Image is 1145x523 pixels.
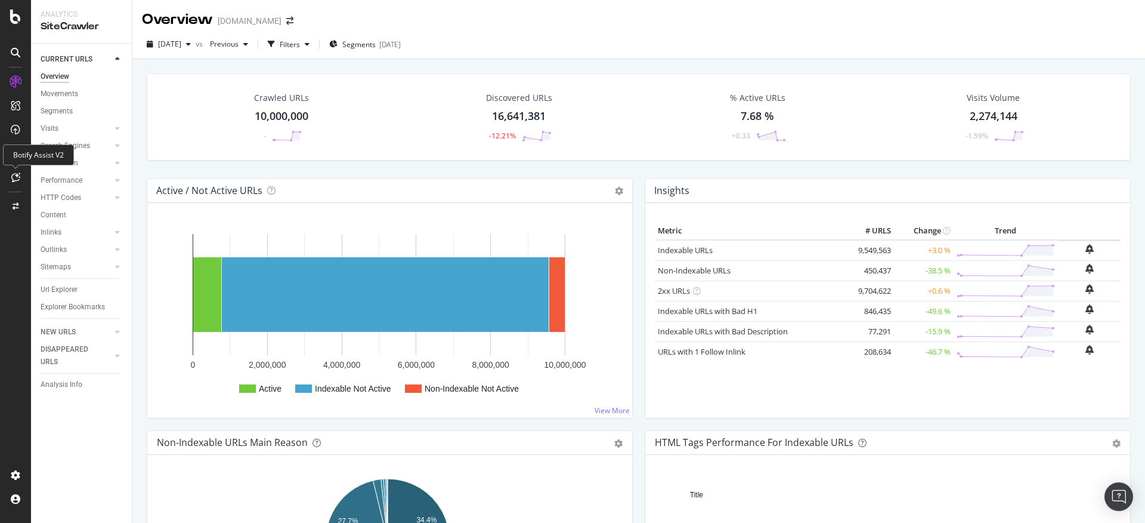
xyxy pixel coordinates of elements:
text: 4,000,000 [323,360,360,370]
a: NEW URLS [41,326,112,339]
div: Open Intercom Messenger [1104,482,1133,511]
div: Performance [41,174,82,187]
div: -12.21% [489,131,516,141]
td: +0.6 % [894,281,954,301]
div: [DOMAIN_NAME] [218,15,281,27]
div: Overview [41,70,69,83]
div: +0.33 [732,131,750,141]
th: Trend [954,222,1058,240]
a: Explorer Bookmarks [41,301,123,313]
text: Title [690,491,704,499]
a: Movements [41,88,123,100]
div: Content [41,209,66,221]
text: 6,000,000 [398,360,435,370]
div: Url Explorer [41,284,78,296]
div: Discovered URLs [486,92,552,104]
text: Non-Indexable Not Active [425,384,519,393]
button: Filters [263,35,314,54]
a: Url Explorer [41,284,123,296]
td: 77,291 [846,321,894,342]
td: -49.6 % [894,301,954,321]
div: bell-plus [1085,244,1094,254]
div: DISAPPEARED URLS [41,343,101,368]
div: [DATE] [379,39,401,50]
i: Options [615,187,623,195]
text: 8,000,000 [472,360,509,370]
td: 846,435 [846,301,894,321]
a: Non-Indexable URLs [658,265,731,276]
td: +3.0 % [894,240,954,261]
text: 10,000,000 [544,360,586,370]
div: 2,274,144 [970,109,1017,124]
a: View More [595,405,630,416]
th: Metric [655,222,846,240]
td: 9,549,563 [846,240,894,261]
div: Visits Volume [967,92,1020,104]
td: 9,704,622 [846,281,894,301]
div: 7.68 % [741,109,774,124]
a: Indexable URLs with Bad Description [658,326,788,337]
a: Content [41,209,123,221]
a: 2xx URLs [658,285,690,296]
td: 450,437 [846,260,894,281]
a: Sitemaps [41,261,112,273]
a: Segments [41,105,123,118]
div: gear [614,439,623,448]
div: HTTP Codes [41,192,81,204]
h4: Insights [654,183,689,199]
text: Indexable Not Active [315,384,391,393]
div: Analysis Info [41,379,82,391]
div: Crawled URLs [254,92,309,104]
div: Search Engines [41,140,90,152]
td: -15.9 % [894,321,954,342]
div: Botify Assist V2 [3,144,74,165]
text: Active [259,384,281,393]
div: CURRENT URLS [41,53,92,66]
div: -1.59% [965,131,988,141]
div: Explorer Bookmarks [41,301,105,313]
span: Segments [342,39,376,50]
button: Segments[DATE] [324,35,406,54]
div: NEW URLS [41,326,76,339]
div: Overview [142,10,213,30]
a: Search Engines [41,140,112,152]
th: # URLS [846,222,894,240]
div: Segments [41,105,73,118]
h4: Active / Not Active URLs [156,183,262,199]
div: Analytics [41,10,122,20]
button: [DATE] [142,35,196,54]
a: DISAPPEARED URLS [41,343,112,368]
a: Inlinks [41,226,112,239]
div: HTML Tags Performance for Indexable URLs [655,436,853,448]
div: gear [1112,439,1121,448]
div: Outlinks [41,244,67,256]
div: SiteCrawler [41,20,122,33]
span: vs [196,39,205,49]
div: % Active URLs [730,92,785,104]
div: Visits [41,122,58,135]
div: 10,000,000 [255,109,308,124]
td: 208,634 [846,342,894,362]
div: bell-plus [1085,325,1094,334]
a: Outlinks [41,244,112,256]
span: 2025 Mar. 1st [158,39,181,49]
text: 2,000,000 [249,360,286,370]
a: Analysis Info [41,379,123,391]
a: Performance [41,174,112,187]
td: -46.7 % [894,342,954,362]
th: Change [894,222,954,240]
a: Visits [41,122,112,135]
div: bell-plus [1085,304,1094,314]
div: bell-plus [1085,284,1094,294]
div: 16,641,381 [492,109,546,124]
a: URLs with 1 Follow Inlink [658,346,745,357]
div: bell-plus [1085,264,1094,273]
text: 0 [191,360,196,370]
a: Distribution [41,157,112,170]
svg: A chart. [157,222,623,408]
div: Sitemaps [41,261,71,273]
span: Previous [205,39,239,49]
div: arrow-right-arrow-left [286,17,293,25]
a: CURRENT URLS [41,53,112,66]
